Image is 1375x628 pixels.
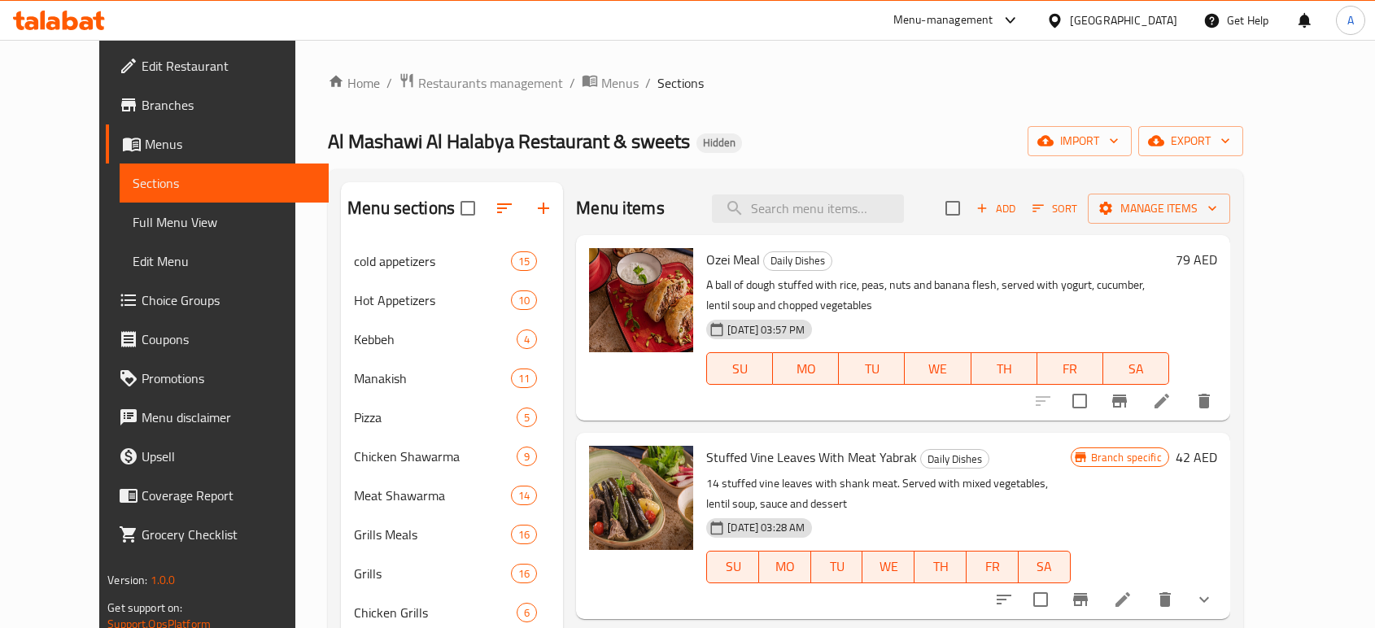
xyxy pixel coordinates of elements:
h6: 79 AED [1176,248,1217,271]
div: items [511,251,537,271]
span: Select all sections [451,191,485,225]
li: / [386,73,392,93]
button: show more [1185,580,1224,619]
span: Menu disclaimer [142,408,316,427]
span: 4 [517,332,536,347]
span: 9 [517,449,536,464]
span: Hidden [696,136,742,150]
span: TU [818,555,857,578]
a: Promotions [106,359,329,398]
span: 6 [517,605,536,621]
div: Pizza5 [341,398,563,437]
div: Chicken Shawarma9 [341,437,563,476]
a: Edit menu item [1152,391,1172,411]
button: FR [1037,352,1103,385]
span: WE [869,555,908,578]
a: Edit Restaurant [106,46,329,85]
h2: Menu sections [347,196,455,220]
div: [GEOGRAPHIC_DATA] [1070,11,1177,29]
div: items [517,447,537,466]
a: Edit menu item [1113,590,1133,609]
div: items [511,564,537,583]
span: Sort items [1022,196,1088,221]
div: Manakish11 [341,359,563,398]
div: Kebbeh4 [341,320,563,359]
span: export [1151,131,1230,151]
input: search [712,194,904,223]
div: items [511,369,537,388]
a: Upsell [106,437,329,476]
span: Sort sections [485,189,524,228]
span: MO [779,357,832,381]
span: Pizza [354,408,517,427]
span: Chicken Grills [354,603,517,622]
span: WE [911,357,964,381]
span: TH [978,357,1031,381]
span: MO [766,555,805,578]
span: Select section [936,191,970,225]
span: Version: [107,569,147,591]
button: delete [1146,580,1185,619]
div: Grills Meals16 [341,515,563,554]
div: Manakish [354,369,511,388]
a: Coverage Report [106,476,329,515]
div: items [511,290,537,310]
span: SU [714,357,766,381]
button: WE [862,551,914,583]
span: Upsell [142,447,316,466]
a: Coupons [106,320,329,359]
span: SU [714,555,753,578]
span: Sections [133,173,316,193]
a: Grocery Checklist [106,515,329,554]
span: A [1347,11,1354,29]
span: Al Mashawi Al Halabya Restaurant & sweets [328,123,690,159]
div: items [517,603,537,622]
button: FR [967,551,1019,583]
span: Daily Dishes [764,251,832,270]
span: import [1041,131,1119,151]
button: SU [706,352,773,385]
span: Kebbeh [354,329,517,349]
a: Menus [106,124,329,164]
nav: breadcrumb [328,72,1243,94]
span: SA [1110,357,1163,381]
button: export [1138,126,1243,156]
span: Select to update [1063,384,1097,418]
button: sort-choices [984,580,1024,619]
span: [DATE] 03:28 AM [721,520,811,535]
span: Edit Menu [133,251,316,271]
span: Chicken Shawarma [354,447,517,466]
a: Menus [582,72,639,94]
div: Hot Appetizers [354,290,511,310]
img: Ozei Meal [589,248,693,352]
button: Branch-specific-item [1061,580,1100,619]
li: / [570,73,575,93]
a: Edit Menu [120,242,329,281]
span: 10 [512,293,536,308]
a: Menu disclaimer [106,398,329,437]
div: Daily Dishes [763,251,832,271]
a: Choice Groups [106,281,329,320]
span: Branches [142,95,316,115]
button: TH [971,352,1037,385]
span: Menus [145,134,316,154]
span: 5 [517,410,536,425]
span: 1.0.0 [151,569,176,591]
button: TH [914,551,967,583]
span: Add item [970,196,1022,221]
span: Add [974,199,1018,218]
span: TU [845,357,898,381]
span: 15 [512,254,536,269]
span: Get support on: [107,597,182,618]
div: Grills16 [341,554,563,593]
span: Coupons [142,329,316,349]
span: 11 [512,371,536,386]
span: Grills Meals [354,525,511,544]
span: Edit Restaurant [142,56,316,76]
h2: Menu items [576,196,665,220]
button: import [1028,126,1132,156]
span: Stuffed Vine Leaves With Meat Yabrak [706,445,917,469]
span: [DATE] 03:57 PM [721,322,811,338]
